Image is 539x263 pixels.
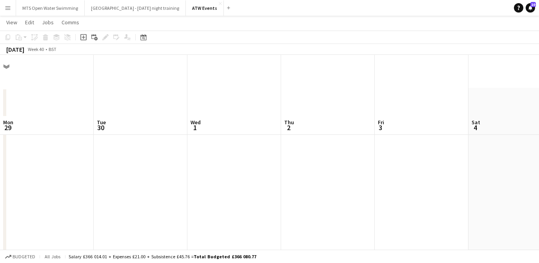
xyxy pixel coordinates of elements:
[186,0,224,16] button: ATW Events
[472,119,480,126] span: Sat
[3,17,20,27] a: View
[377,123,384,132] span: 3
[22,17,37,27] a: Edit
[6,45,24,53] div: [DATE]
[26,46,45,52] span: Week 40
[96,123,106,132] span: 30
[69,254,256,259] div: Salary £366 014.01 + Expenses £21.00 + Subsistence £45.76 =
[39,17,57,27] a: Jobs
[4,252,36,261] button: Budgeted
[42,19,54,26] span: Jobs
[49,46,56,52] div: BST
[191,119,201,126] span: Wed
[43,254,62,259] span: All jobs
[25,19,34,26] span: Edit
[13,254,35,259] span: Budgeted
[530,2,536,7] span: 10
[6,19,17,26] span: View
[58,17,82,27] a: Comms
[470,123,480,132] span: 4
[3,119,13,126] span: Mon
[283,123,294,132] span: 2
[284,119,294,126] span: Thu
[97,119,106,126] span: Tue
[16,0,85,16] button: MTS Open Water Swimming
[2,123,13,132] span: 29
[378,119,384,126] span: Fri
[189,123,201,132] span: 1
[194,254,256,259] span: Total Budgeted £366 080.77
[526,3,535,13] a: 10
[85,0,186,16] button: [GEOGRAPHIC_DATA] - [DATE] night training
[62,19,79,26] span: Comms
